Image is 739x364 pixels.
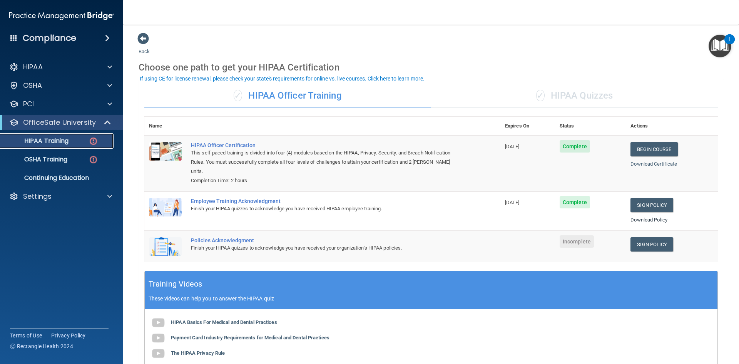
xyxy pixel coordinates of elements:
a: Settings [9,192,112,201]
a: Download Policy [630,217,667,223]
div: Finish your HIPAA quizzes to acknowledge you have received HIPAA employee training. [191,204,462,213]
div: Employee Training Acknowledgment [191,198,462,204]
div: Policies Acknowledgment [191,237,462,243]
h4: Compliance [23,33,76,44]
a: Sign Policy [630,237,673,252]
span: [DATE] [505,200,520,205]
img: danger-circle.6113f641.png [89,155,98,164]
a: OfficeSafe University [9,118,112,127]
div: Finish your HIPAA quizzes to acknowledge you have received your organization’s HIPAA policies. [191,243,462,253]
div: 1 [728,39,731,49]
span: Complete [560,140,590,153]
b: HIPAA Basics For Medical and Dental Practices [171,319,277,325]
span: Ⓒ Rectangle Health 2024 [10,342,73,350]
button: Open Resource Center, 1 new notification [709,35,731,57]
span: ✓ [536,90,545,101]
a: Terms of Use [10,332,42,339]
p: These videos can help you to answer the HIPAA quiz [149,295,714,302]
img: gray_youtube_icon.38fcd6cc.png [150,346,166,361]
p: PCI [23,99,34,109]
span: Complete [560,196,590,208]
span: Incomplete [560,235,594,248]
th: Status [555,117,626,136]
p: HIPAA [23,62,43,72]
p: Settings [23,192,52,201]
div: HIPAA Quizzes [431,84,718,107]
a: Back [139,39,150,54]
a: HIPAA [9,62,112,72]
span: ✓ [234,90,242,101]
b: The HIPAA Privacy Rule [171,350,225,356]
img: PMB logo [9,8,114,23]
a: PCI [9,99,112,109]
p: OfficeSafe University [23,118,96,127]
p: Continuing Education [5,174,110,182]
a: OSHA [9,81,112,90]
img: gray_youtube_icon.38fcd6cc.png [150,330,166,346]
p: OSHA Training [5,156,67,163]
img: danger-circle.6113f641.png [89,136,98,146]
h5: Training Videos [149,277,202,291]
a: Sign Policy [630,198,673,212]
img: gray_youtube_icon.38fcd6cc.png [150,315,166,330]
a: Download Certificate [630,161,677,167]
a: Begin Course [630,142,677,156]
div: This self-paced training is divided into four (4) modules based on the HIPAA, Privacy, Security, ... [191,148,462,176]
a: HIPAA Officer Certification [191,142,462,148]
button: If using CE for license renewal, please check your state's requirements for online vs. live cours... [139,75,426,82]
th: Name [144,117,186,136]
div: If using CE for license renewal, please check your state's requirements for online vs. live cours... [140,76,425,81]
iframe: Drift Widget Chat Controller [606,309,730,340]
div: Completion Time: 2 hours [191,176,462,185]
div: Choose one path to get your HIPAA Certification [139,56,724,79]
th: Actions [626,117,718,136]
p: OSHA [23,81,42,90]
div: HIPAA Officer Training [144,84,431,107]
p: HIPAA Training [5,137,69,145]
th: Expires On [500,117,555,136]
b: Payment Card Industry Requirements for Medical and Dental Practices [171,335,329,341]
a: Privacy Policy [51,332,86,339]
span: [DATE] [505,144,520,149]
